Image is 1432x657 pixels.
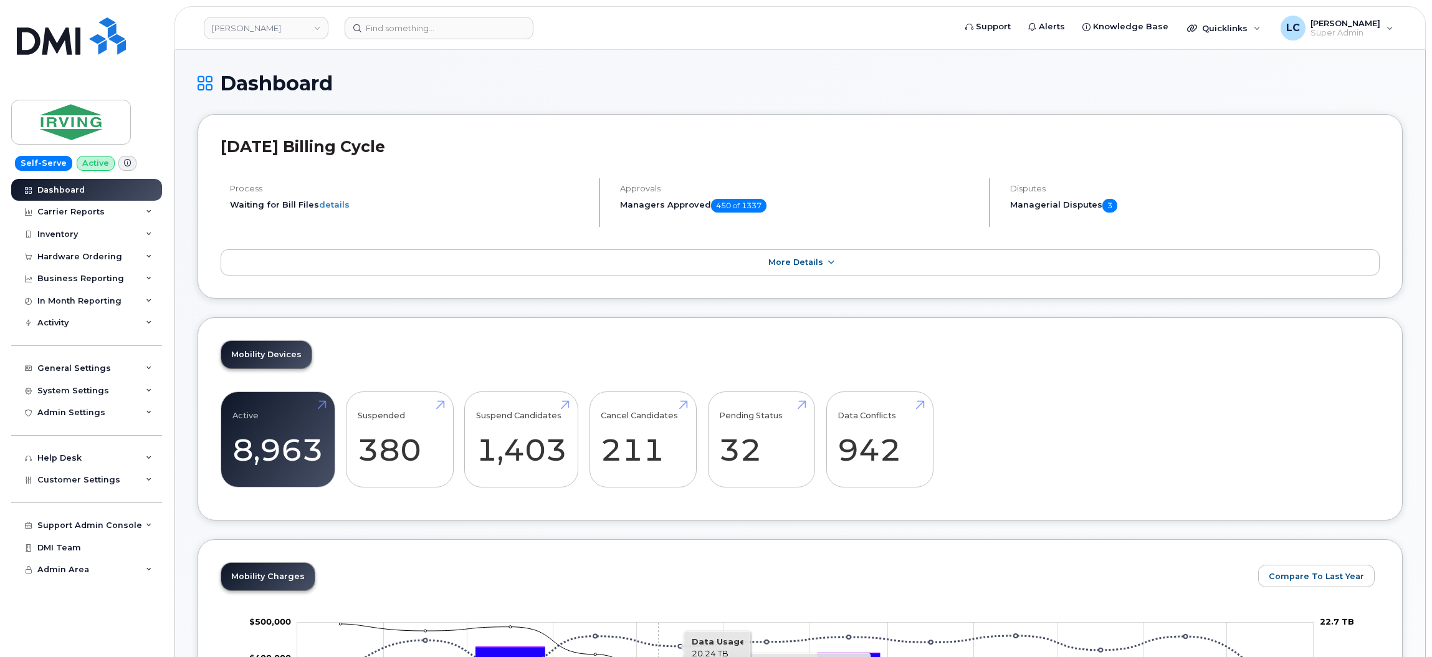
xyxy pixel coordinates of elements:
[1269,570,1364,582] span: Compare To Last Year
[230,184,588,193] h4: Process
[221,341,312,368] a: Mobility Devices
[1320,617,1354,627] tspan: 22.7 TB
[232,398,323,481] a: Active 8,963
[719,398,803,481] a: Pending Status 32
[198,72,1403,94] h1: Dashboard
[1010,184,1380,193] h4: Disputes
[1102,199,1117,213] span: 3
[1010,199,1380,213] h5: Managerial Disputes
[711,199,766,213] span: 450 of 1337
[319,199,350,209] a: details
[358,398,442,481] a: Suspended 380
[620,184,978,193] h4: Approvals
[221,563,315,590] a: Mobility Charges
[601,398,685,481] a: Cancel Candidates 211
[249,617,291,627] g: $0
[221,137,1380,156] h2: [DATE] Billing Cycle
[249,617,291,627] tspan: $500,000
[1258,565,1375,587] button: Compare To Last Year
[620,199,978,213] h5: Managers Approved
[476,398,567,481] a: Suspend Candidates 1,403
[768,257,823,267] span: More Details
[838,398,922,481] a: Data Conflicts 942
[230,199,588,211] li: Waiting for Bill Files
